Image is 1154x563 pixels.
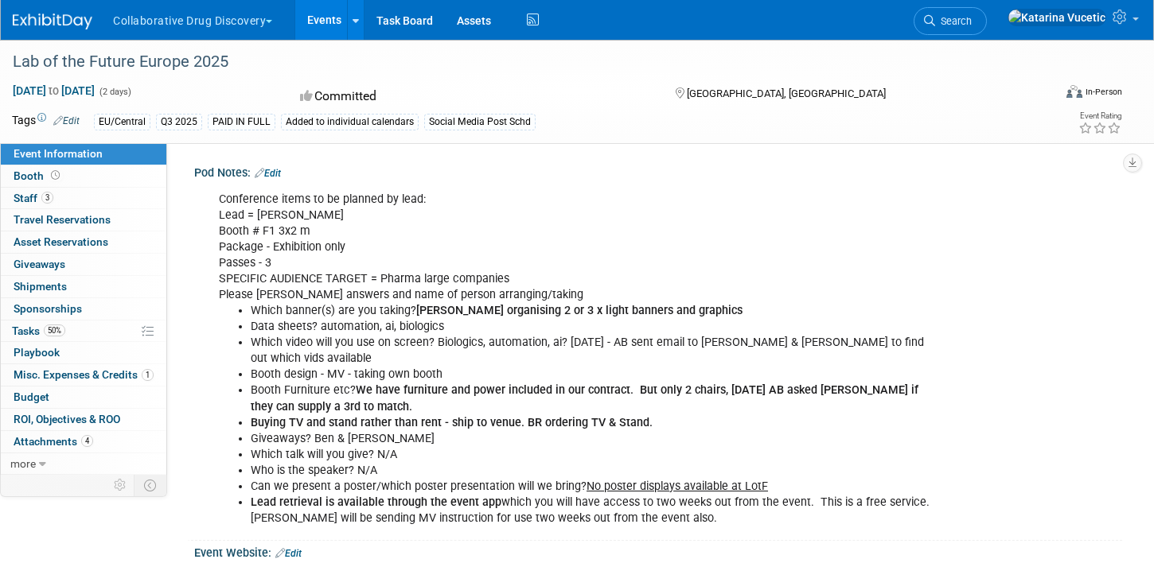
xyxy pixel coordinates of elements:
[48,169,63,181] span: Booth not reserved yet
[208,114,275,130] div: PAID IN FULL
[281,114,419,130] div: Added to individual calendars
[251,303,934,319] li: Which banner(s) are you taking?
[208,184,943,535] div: Conference items to be planned by lead: Lead = [PERSON_NAME] Booth # F1 3x2 m Package - Exhibitio...
[44,324,65,336] span: 50%
[251,495,934,526] li: which you will have access to two weeks out from the event. This is a free service. [PERSON_NAME]...
[1,386,166,408] a: Budget
[10,457,36,470] span: more
[1,231,166,253] a: Asset Reservations
[14,169,63,182] span: Booth
[7,48,1027,76] div: Lab of the Future Europe 2025
[935,15,972,27] span: Search
[251,431,934,447] li: Giveaways? Ben & [PERSON_NAME]
[1,320,166,342] a: Tasks50%
[142,369,154,381] span: 1
[14,280,67,293] span: Shipments
[1066,85,1082,98] img: Format-Inperson.png
[14,147,103,160] span: Event Information
[1,165,166,187] a: Booth
[14,390,49,403] span: Budget
[1,431,166,452] a: Attachments4
[135,475,167,495] td: Toggle Event Tabs
[295,83,649,111] div: Committed
[12,83,96,98] span: [DATE] [DATE]
[251,447,934,463] li: Which talk will you give? N/A
[94,114,150,130] div: EU/Central
[98,87,131,97] span: (2 days)
[251,335,934,367] li: Which video will you use on screen? Biologics, automation, ai? [DATE] - AB sent email to [PERSON_...
[1,276,166,297] a: Shipments
[1,143,166,165] a: Event Information
[12,112,80,130] td: Tags
[1,254,166,275] a: Giveaways
[14,213,111,226] span: Travel Reservations
[1,209,166,231] a: Travel Reservations
[587,480,768,493] u: No poster displays available at LotF
[1085,86,1122,98] div: In-Person
[46,84,61,97] span: to
[107,475,135,495] td: Personalize Event Tab Strip
[251,416,653,429] b: Buying TV and stand rather than rent - ship to venue. BR ordering TV & Stand.
[14,346,60,359] span: Playbook
[81,435,93,447] span: 4
[251,463,934,479] li: Who is the speaker? N/A
[12,324,65,337] span: Tasks
[1,409,166,430] a: ROI, Objectives & ROO
[255,168,281,179] a: Edit
[14,413,120,425] span: ROI, Objectives & ROO
[14,302,82,315] span: Sponsorships
[14,235,108,248] span: Asset Reservations
[1078,112,1121,120] div: Event Rating
[251,367,934,382] li: Booth design - MV - taking own booth
[194,541,1122,561] div: Event Website:
[14,435,93,448] span: Attachments
[1008,9,1106,26] img: Katarina Vucetic
[1,453,166,475] a: more
[1,298,166,320] a: Sponsorships
[194,161,1122,181] div: Pod Notes:
[687,87,886,99] span: [GEOGRAPHIC_DATA], [GEOGRAPHIC_DATA]
[13,14,92,29] img: ExhibitDay
[14,258,65,270] span: Giveaways
[416,304,743,317] b: [PERSON_NAME] organising 2 or 3 x light banners and graphics
[14,192,53,204] span: Staff
[1,364,166,386] a: Misc. Expenses & Credits1
[251,495,501,509] b: Lead retrieval is available through the event app
[14,368,154,381] span: Misc. Expenses & Credits
[156,114,202,130] div: Q3 2025
[957,83,1123,107] div: Event Format
[1,188,166,209] a: Staff3
[41,192,53,204] span: 3
[424,114,536,130] div: Social Media Post Schd
[251,382,934,414] li: Booth Furniture etc?
[53,115,80,126] a: Edit
[275,548,302,559] a: Edit
[251,383,918,413] b: We have furniture and power included in our contract. But only 2 chairs, [DATE] AB asked [PERSON_...
[251,319,934,335] li: Data sheets? automation, ai, biologics
[1,342,166,363] a: Playbook
[914,7,987,35] a: Search
[251,479,934,495] li: Can we present a poster/which poster presentation will we bring?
